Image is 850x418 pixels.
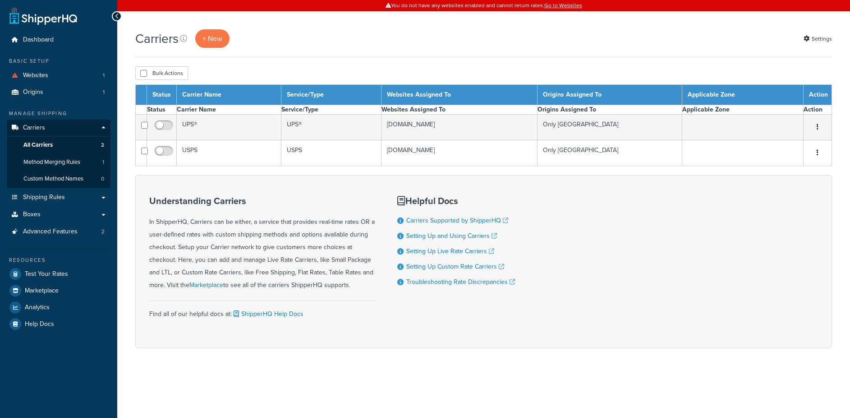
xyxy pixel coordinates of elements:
a: ShipperHQ Help Docs [232,309,303,319]
div: Find all of our helpful docs at: [149,301,375,320]
td: Only [GEOGRAPHIC_DATA] [537,140,682,166]
th: Carrier Name [177,85,281,105]
h1: Carriers [135,30,179,47]
span: 1 [103,72,105,79]
th: Service/Type [281,85,381,105]
span: Carriers [23,124,45,132]
a: Carriers Supported by ShipperHQ [406,216,508,225]
span: Origins [23,88,43,96]
li: Origins [7,84,110,101]
th: Applicable Zone [682,105,803,115]
td: Only [GEOGRAPHIC_DATA] [537,115,682,140]
a: All Carriers 2 [7,137,110,153]
li: Method Merging Rules [7,154,110,171]
h3: Helpful Docs [397,196,515,206]
a: Setting Up Custom Rate Carriers [406,262,504,271]
a: Shipping Rules [7,189,110,206]
span: Analytics [25,304,50,311]
th: Status [147,105,177,115]
a: Method Merging Rules 1 [7,154,110,171]
span: 2 [101,228,105,236]
span: Boxes [23,211,41,218]
h3: Understanding Carriers [149,196,375,206]
a: Advanced Features 2 [7,223,110,240]
button: Bulk Actions [135,66,188,80]
th: Service/Type [281,105,381,115]
span: 1 [103,88,105,96]
th: Action [804,105,832,115]
a: + New [195,29,230,48]
span: Method Merging Rules [23,158,80,166]
li: All Carriers [7,137,110,153]
th: Status [147,85,177,105]
a: Settings [804,33,832,45]
a: Setting Up Live Rate Carriers [406,246,494,256]
a: Troubleshooting Rate Discrepancies [406,277,515,287]
a: Carriers [7,120,110,136]
li: Custom Method Names [7,171,110,187]
th: Websites Assigned To [381,85,537,105]
span: Marketplace [25,287,59,295]
th: Origins Assigned To [537,105,682,115]
a: Go to Websites [544,1,582,9]
a: ShipperHQ Home [9,7,77,25]
a: Marketplace [7,283,110,299]
td: [DOMAIN_NAME] [381,115,537,140]
span: Shipping Rules [23,194,65,201]
span: Test Your Rates [25,270,68,278]
span: Dashboard [23,36,54,44]
td: UPS® [177,115,281,140]
td: UPS® [281,115,381,140]
th: Carrier Name [177,105,281,115]
span: Custom Method Names [23,175,83,183]
a: Websites 1 [7,67,110,84]
span: Advanced Features [23,228,78,236]
a: Help Docs [7,316,110,332]
div: Basic Setup [7,57,110,65]
li: Advanced Features [7,223,110,240]
a: Setting Up and Using Carriers [406,231,497,241]
i: You do not have any websites enabled and cannot return rates [10,73,19,78]
span: 2 [101,141,104,149]
td: [DOMAIN_NAME] [381,140,537,166]
a: Boxes [7,206,110,223]
span: 1 [102,158,104,166]
li: Websites [7,67,110,84]
th: Action [804,85,832,105]
td: USPS [177,140,281,166]
span: Help Docs [25,320,54,328]
div: In ShipperHQ, Carriers can be either, a service that provides real-time rates OR a user-defined r... [149,196,375,292]
th: Websites Assigned To [381,105,537,115]
span: 0 [101,175,104,183]
a: Test Your Rates [7,266,110,282]
a: Analytics [7,299,110,316]
div: Manage Shipping [7,110,110,117]
div: Resources [7,256,110,264]
a: Origins 1 [7,84,110,101]
a: Dashboard [7,32,110,48]
td: USPS [281,140,381,166]
a: Marketplace [189,280,223,290]
th: Origins Assigned To [537,85,682,105]
span: All Carriers [23,141,53,149]
li: Carriers [7,120,110,188]
th: Applicable Zone [682,85,803,105]
a: Custom Method Names 0 [7,171,110,187]
span: Websites [23,72,48,79]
